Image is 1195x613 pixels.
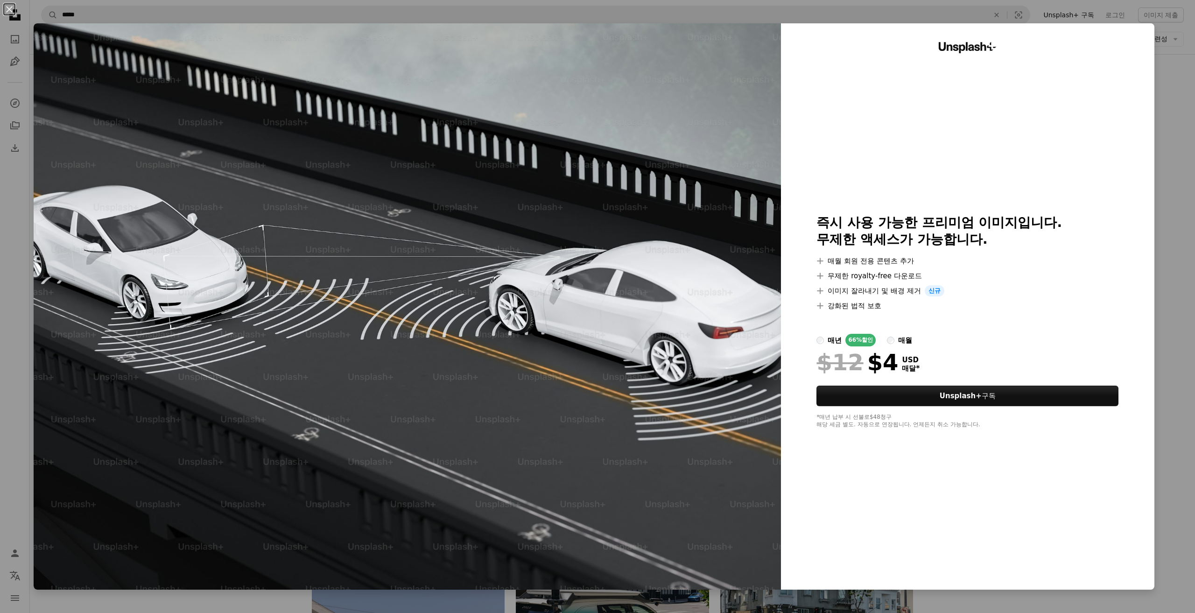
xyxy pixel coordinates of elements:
[940,392,982,400] strong: Unsplash+
[828,335,842,346] div: 매년
[816,300,1118,311] li: 강화된 법적 보호
[816,386,1118,406] button: Unsplash+구독
[816,214,1118,248] h2: 즉시 사용 가능한 프리미엄 이미지입니다. 무제한 액세스가 가능합니다.
[925,285,944,296] span: 신규
[816,350,863,374] span: $12
[816,270,1118,282] li: 무제한 royalty-free 다운로드
[816,337,824,344] input: 매년66%할인
[887,337,894,344] input: 매월
[816,285,1118,296] li: 이미지 잘라내기 및 배경 제거
[898,335,912,346] div: 매월
[816,255,1118,267] li: 매월 회원 전용 콘텐츠 추가
[902,356,920,364] span: USD
[845,334,876,346] div: 66% 할인
[816,350,898,374] div: $4
[816,414,1118,429] div: *매년 납부 시 선불로 $48 청구 해당 세금 별도. 자동으로 연장됩니다. 언제든지 취소 가능합니다.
